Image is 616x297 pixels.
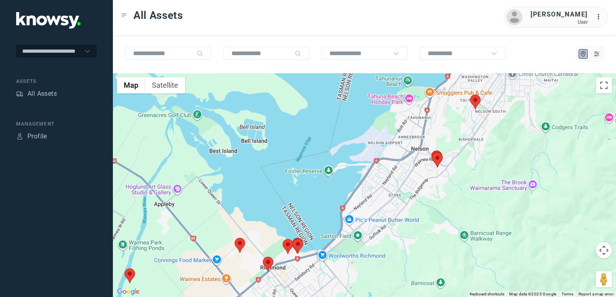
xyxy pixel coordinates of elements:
[295,50,301,57] div: Search
[509,292,556,296] span: Map data ©2025 Google
[16,132,47,141] a: ProfileProfile
[121,12,127,18] div: Toggle Menu
[596,77,612,93] button: Toggle fullscreen view
[470,291,504,297] button: Keyboard shortcuts
[596,12,606,23] div: :
[117,77,145,93] button: Show street map
[506,9,522,25] img: avatar.png
[562,292,574,296] a: Terms
[16,120,97,128] div: Management
[16,90,23,97] div: Assets
[115,287,142,297] img: Google
[27,89,57,99] div: All Assets
[16,78,97,85] div: Assets
[596,271,612,287] button: Drag Pegman onto the map to open Street View
[197,50,203,57] div: Search
[145,77,185,93] button: Show satellite imagery
[531,10,588,19] div: [PERSON_NAME]
[133,8,183,23] span: All Assets
[579,292,614,296] a: Report a map error
[531,19,588,25] div: User
[16,133,23,140] div: Profile
[16,12,81,29] img: Application Logo
[596,12,606,22] div: :
[596,14,604,20] tspan: ...
[596,242,612,258] button: Map camera controls
[593,50,600,58] div: List
[580,50,587,58] div: Map
[27,132,47,141] div: Profile
[16,89,57,99] a: AssetsAll Assets
[115,287,142,297] a: Open this area in Google Maps (opens a new window)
